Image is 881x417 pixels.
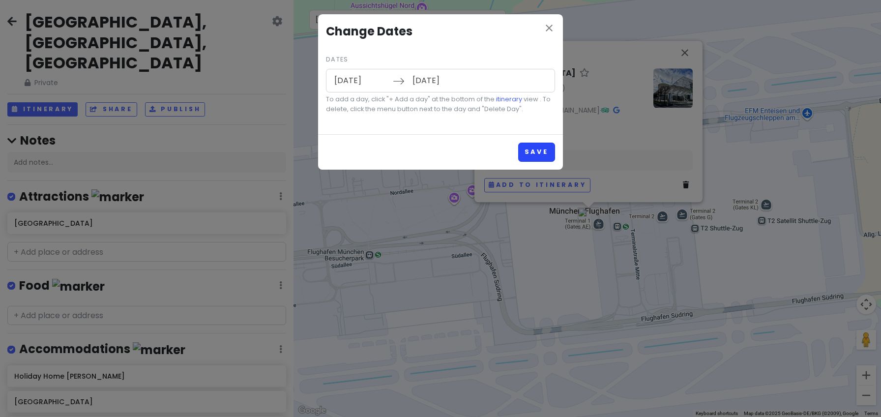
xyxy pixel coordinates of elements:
input: End Date [407,69,471,92]
label: Dates [326,55,348,64]
h4: Change Dates [326,22,555,41]
i: close [543,22,555,34]
small: To add a day, click "+ Add a day" at the bottom of the view . To delete, click the menu button ne... [326,94,555,115]
input: Start Date [329,69,393,92]
button: Close [543,22,555,36]
button: Save [518,143,555,162]
a: itinerary [496,95,522,103]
